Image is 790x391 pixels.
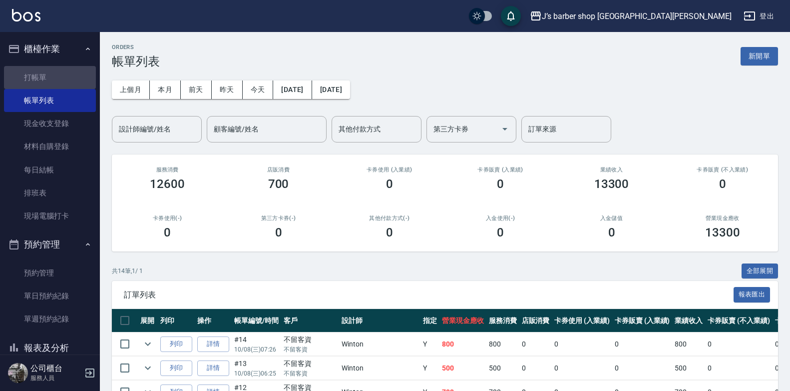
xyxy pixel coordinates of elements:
[112,80,150,99] button: 上個月
[181,80,212,99] button: 前天
[568,166,655,173] h2: 業績收入
[420,332,439,356] td: Y
[212,80,243,99] button: 昨天
[526,6,736,26] button: J’s barber shop [GEOGRAPHIC_DATA][PERSON_NAME]
[542,10,732,22] div: J’s barber shop [GEOGRAPHIC_DATA][PERSON_NAME]
[140,360,155,375] button: expand row
[160,336,192,352] button: 列印
[705,332,772,356] td: 0
[150,177,185,191] h3: 12600
[594,177,629,191] h3: 13300
[4,204,96,227] a: 現場電腦打卡
[158,309,195,332] th: 列印
[734,287,771,302] button: 報表匯出
[235,166,322,173] h2: 店販消費
[4,307,96,330] a: 單週預約紀錄
[160,360,192,376] button: 列印
[740,7,778,25] button: 登出
[284,345,337,354] p: 不留客資
[672,332,705,356] td: 800
[420,356,439,380] td: Y
[234,345,279,354] p: 10/08 (三) 07:26
[197,360,229,376] a: 詳情
[30,363,81,373] h5: 公司櫃台
[339,356,420,380] td: Winton
[497,121,513,137] button: Open
[235,215,322,221] h2: 第三方卡券(-)
[275,225,282,239] h3: 0
[12,9,40,21] img: Logo
[486,356,519,380] td: 500
[4,335,96,361] button: 報表及分析
[679,166,766,173] h2: 卡券販賣 (不入業績)
[705,309,772,332] th: 卡券販賣 (不入業績)
[679,215,766,221] h2: 營業現金應收
[4,158,96,181] a: 每日結帳
[386,225,393,239] h3: 0
[497,225,504,239] h3: 0
[734,289,771,299] a: 報表匯出
[552,332,612,356] td: 0
[741,47,778,65] button: 新開單
[140,336,155,351] button: expand row
[497,177,504,191] h3: 0
[197,336,229,352] a: 詳情
[552,356,612,380] td: 0
[4,284,96,307] a: 單日預約紀錄
[112,266,143,275] p: 共 14 筆, 1 / 1
[268,177,289,191] h3: 700
[672,309,705,332] th: 業績收入
[164,225,171,239] h3: 0
[608,225,615,239] h3: 0
[4,66,96,89] a: 打帳單
[439,332,486,356] td: 800
[112,54,160,68] h3: 帳單列表
[672,356,705,380] td: 500
[284,358,337,369] div: 不留客資
[719,177,726,191] h3: 0
[339,332,420,356] td: Winton
[8,363,28,383] img: Person
[112,44,160,50] h2: ORDERS
[519,356,552,380] td: 0
[346,215,433,221] h2: 其他付款方式(-)
[439,309,486,332] th: 營業現金應收
[232,356,281,380] td: #13
[420,309,439,332] th: 指定
[486,309,519,332] th: 服務消費
[232,332,281,356] td: #14
[4,261,96,284] a: 預約管理
[612,332,673,356] td: 0
[501,6,521,26] button: save
[346,166,433,173] h2: 卡券使用 (入業績)
[124,215,211,221] h2: 卡券使用(-)
[339,309,420,332] th: 設計師
[234,369,279,378] p: 10/08 (三) 06:25
[4,135,96,158] a: 材料自購登錄
[124,166,211,173] h3: 服務消費
[568,215,655,221] h2: 入金儲值
[705,225,740,239] h3: 13300
[284,334,337,345] div: 不留客資
[138,309,158,332] th: 展開
[519,309,552,332] th: 店販消費
[552,309,612,332] th: 卡券使用 (入業績)
[273,80,312,99] button: [DATE]
[705,356,772,380] td: 0
[281,309,339,332] th: 客戶
[612,309,673,332] th: 卡券販賣 (入業績)
[741,51,778,60] a: 新開單
[195,309,232,332] th: 操作
[742,263,779,279] button: 全部展開
[124,290,734,300] span: 訂單列表
[439,356,486,380] td: 500
[386,177,393,191] h3: 0
[232,309,281,332] th: 帳單編號/時間
[486,332,519,356] td: 800
[4,112,96,135] a: 現金收支登錄
[457,166,544,173] h2: 卡券販賣 (入業績)
[284,369,337,378] p: 不留客資
[312,80,350,99] button: [DATE]
[30,373,81,382] p: 服務人員
[612,356,673,380] td: 0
